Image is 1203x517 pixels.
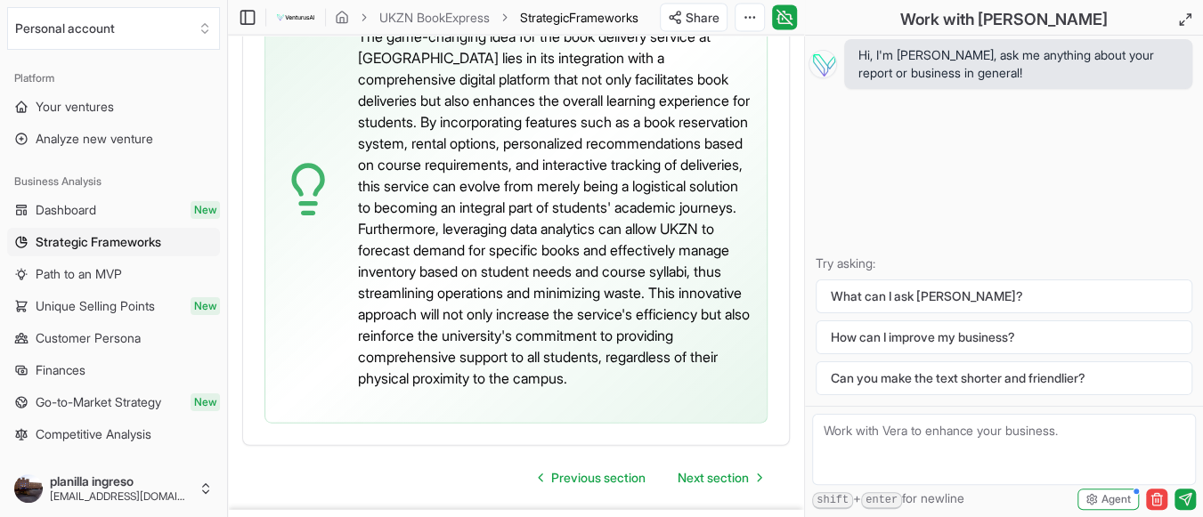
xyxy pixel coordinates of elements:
[275,7,316,28] img: logo
[36,201,96,219] span: Dashboard
[660,4,727,32] button: Share
[812,489,964,509] span: + for newline
[7,228,220,256] a: Strategic Frameworks
[7,356,220,384] a: Finances
[14,474,43,503] img: ACg8ocLyNJFBtr36PwpBIBsJsnrlMpBTBS7UH919eCPDZgmeYxmon8s=s96-c
[191,201,220,219] span: New
[7,467,220,510] button: planilla ingreso[EMAIL_ADDRESS][DOMAIN_NAME]
[191,393,220,411] span: New
[569,10,638,25] span: Frameworks
[7,93,220,121] a: Your ventures
[191,297,220,315] span: New
[7,7,220,50] button: Select an organization
[36,233,161,251] span: Strategic Frameworks
[524,460,660,496] a: Go to previous page
[809,50,837,78] img: Vera
[36,329,141,347] span: Customer Persona
[816,320,1192,354] button: How can I improve my business?
[7,324,220,352] a: Customer Persona
[816,279,1192,313] button: What can I ask [PERSON_NAME]?
[858,46,1178,82] span: Hi, I'm [PERSON_NAME], ask me anything about your report or business in general!
[50,489,191,504] span: [EMAIL_ADDRESS][DOMAIN_NAME]
[861,492,902,509] kbd: enter
[36,98,114,116] span: Your ventures
[7,292,220,320] a: Unique Selling PointsNew
[7,167,220,196] div: Business Analysis
[1077,489,1139,510] button: Agent
[900,7,1108,32] h2: Work with [PERSON_NAME]
[816,254,1192,272] p: Try asking:
[50,473,191,489] span: planilla ingreso
[358,26,752,389] p: The game-changing idea for the book delivery service at [GEOGRAPHIC_DATA] lies in its integration...
[686,9,719,27] span: Share
[678,469,749,487] span: Next section
[7,388,220,416] a: Go-to-Market StrategyNew
[7,64,220,93] div: Platform
[816,361,1192,395] button: Can you make the text shorter and friendlier?
[1101,492,1131,506] span: Agent
[36,297,155,315] span: Unique Selling Points
[7,260,220,288] a: Path to an MVP
[36,265,122,283] span: Path to an MVP
[520,9,638,27] span: StrategicFrameworks
[36,393,161,411] span: Go-to-Market Strategy
[36,425,151,443] span: Competitive Analysis
[36,130,153,148] span: Analyze new venture
[335,9,638,27] nav: breadcrumb
[7,196,220,224] a: DashboardNew
[551,469,646,487] span: Previous section
[524,460,776,496] nav: pagination
[7,420,220,448] a: Competitive Analysis
[379,9,490,27] a: UKZN BookExpress
[663,460,776,496] a: Go to next page
[36,361,85,379] span: Finances
[7,125,220,153] a: Analyze new venture
[812,492,853,509] kbd: shift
